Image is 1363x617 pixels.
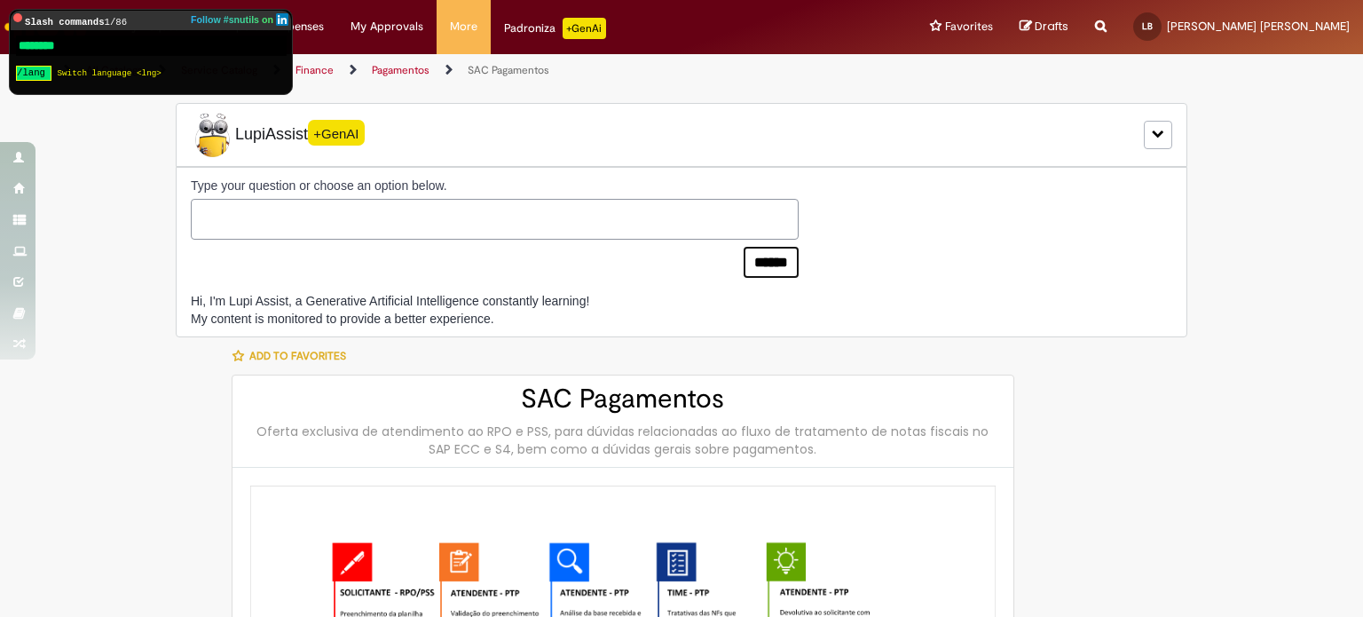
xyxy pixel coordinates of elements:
[450,18,477,36] span: More
[563,18,606,39] p: +GenAi
[13,54,895,87] ul: Page breadcrumbs
[1167,19,1350,34] span: [PERSON_NAME] [PERSON_NAME]
[1142,20,1153,32] span: LB
[2,9,93,44] img: ServiceNow
[372,63,429,77] a: Pagamentos
[16,66,51,81] span: /lang
[504,18,606,39] div: Padroniza
[191,11,291,28] a: Follow #snutils on
[191,292,589,328] div: Hi, I'm Lupi Assist, a Generative Artificial Intelligence constantly learning! My content is moni...
[250,423,996,458] div: Oferta exclusiva de atendimento ao RPO e PSS, para dúvidas relacionadas ao fluxo de tratamento de...
[250,384,996,414] h2: SAC Pagamentos
[945,18,993,36] span: Favorites
[1020,19,1068,36] a: Drafts
[191,113,365,157] span: LupiAssist
[249,349,346,363] span: Add to favorites
[295,63,334,77] a: Finance
[468,63,549,77] a: SAC Pagamentos
[176,103,1187,167] div: LupiLupiAssist+GenAI
[351,18,423,36] span: My Approvals
[57,68,162,78] span: Switch language <lng>
[105,17,128,28] span: 1/86
[11,11,291,30] div: Slash commands
[191,113,235,157] img: Lupi
[191,177,799,194] label: Type your question or choose an option below.
[308,120,365,146] span: +GenAI
[232,337,356,375] button: Add to favorites
[1035,18,1068,35] span: Drafts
